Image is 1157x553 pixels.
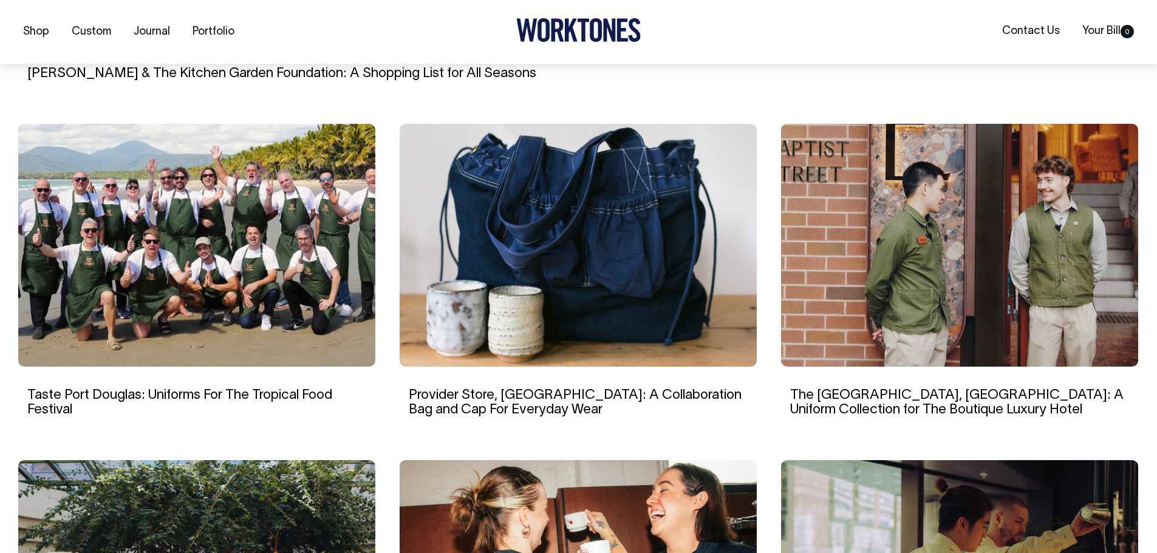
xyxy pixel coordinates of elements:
[1121,25,1134,38] span: 0
[997,21,1065,41] a: Contact Us
[27,67,536,80] a: [PERSON_NAME] & The Kitchen Garden Foundation: A Shopping List for All Seasons
[27,389,332,416] a: Taste Port Douglas: Uniforms For The Tropical Food Festival
[400,124,757,367] img: Provider Store, Sydney: A Collaboration Bag and Cap For Everyday Wear
[1077,21,1139,41] a: Your Bill0
[790,389,1124,416] a: The [GEOGRAPHIC_DATA], [GEOGRAPHIC_DATA]: A Uniform Collection for The Boutique Luxury Hotel
[18,22,54,42] a: Shop
[129,22,175,42] a: Journal
[188,22,239,42] a: Portfolio
[67,22,116,42] a: Custom
[409,389,742,416] a: Provider Store, [GEOGRAPHIC_DATA]: A Collaboration Bag and Cap For Everyday Wear
[781,124,1138,367] img: The EVE Hotel, Sydney: A Uniform Collection for The Boutique Luxury Hotel
[18,124,375,367] img: Taste Port Douglas: Uniforms For The Tropical Food Festival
